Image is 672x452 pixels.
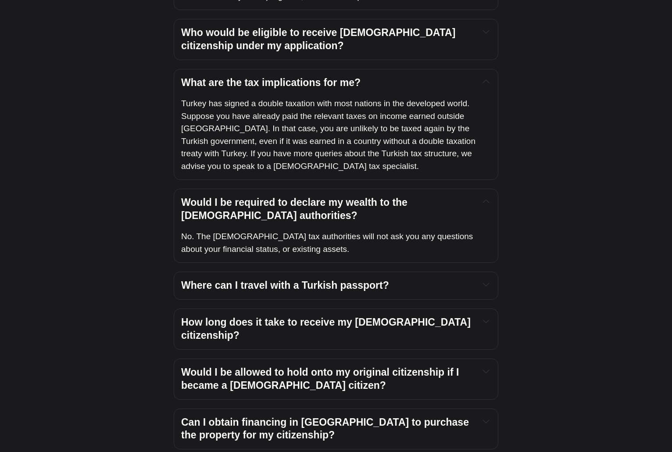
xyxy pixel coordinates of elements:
span: Can I obtain financing in [GEOGRAPHIC_DATA] to purchase the property for my citizenship? [181,416,472,441]
button: Expand toggle to read content [481,76,491,87]
button: Expand toggle to read content [481,279,491,290]
span: Would I be allowed to hold onto my original citizenship if I became a [DEMOGRAPHIC_DATA] citizen? [181,366,462,391]
span: Where can I travel with a Turkish passport? [181,280,389,291]
span: How long does it take to receive my [DEMOGRAPHIC_DATA] citizenship? [181,316,473,341]
span: Would I be required to declare my wealth to the [DEMOGRAPHIC_DATA] authorities? [181,197,410,221]
span: What are the tax implications for me? [181,77,361,88]
button: Expand toggle to read content [481,416,491,427]
button: Expand toggle to read content [481,26,491,37]
button: Expand toggle to read content [481,316,491,326]
button: Expand toggle to read content [481,366,491,377]
span: No. The [DEMOGRAPHIC_DATA] tax authorities will not ask you any questions about your financial st... [181,232,475,254]
span: Who would be eligible to receive [DEMOGRAPHIC_DATA] citizenship under my application? [181,27,458,51]
button: Expand toggle to read content [481,196,491,207]
span: Turkey has signed a double taxation with most nations in the developed world. Suppose you have al... [181,99,478,171]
